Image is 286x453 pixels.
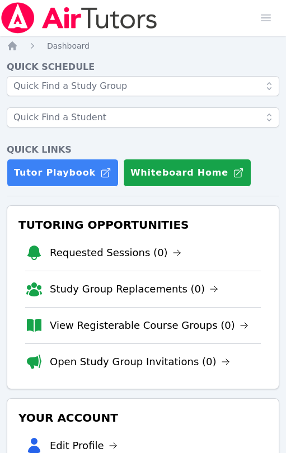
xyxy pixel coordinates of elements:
input: Quick Find a Study Group [7,76,279,96]
input: Quick Find a Student [7,107,279,128]
h4: Quick Links [7,143,279,157]
a: Requested Sessions (0) [50,245,181,261]
h3: Tutoring Opportunities [16,215,270,235]
a: Dashboard [47,40,90,51]
a: Open Study Group Invitations (0) [50,354,230,370]
a: Study Group Replacements (0) [50,281,218,297]
a: View Registerable Course Groups (0) [50,318,249,333]
h3: Your Account [16,408,270,428]
a: Tutor Playbook [7,159,119,187]
span: Dashboard [47,41,90,50]
button: Whiteboard Home [123,159,251,187]
h4: Quick Schedule [7,60,279,74]
nav: Breadcrumb [7,40,279,51]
